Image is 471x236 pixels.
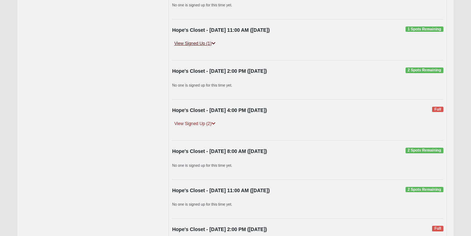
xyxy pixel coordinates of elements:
[432,226,443,231] span: Full
[432,107,443,112] span: Full
[172,148,267,154] strong: Hope's Closet - [DATE] 8:00 AM ([DATE])
[172,83,232,87] small: No one is signed up for this time yet.
[172,120,217,128] a: View Signed Up (2)
[172,68,267,74] strong: Hope's Closet - [DATE] 2:00 PM ([DATE])
[172,163,232,167] small: No one is signed up for this time yet.
[172,226,267,232] strong: Hope's Closet - [DATE] 2:00 PM ([DATE])
[172,27,270,33] strong: Hope's Closet - [DATE] 11:00 AM ([DATE])
[406,67,443,73] span: 2 Spots Remaining
[172,188,270,193] strong: Hope's Closet - [DATE] 11:00 AM ([DATE])
[172,202,232,206] small: No one is signed up for this time yet.
[406,187,443,193] span: 2 Spots Remaining
[406,26,443,32] span: 1 Spots Remaining
[172,107,267,113] strong: Hope's Closet - [DATE] 4:00 PM ([DATE])
[172,3,232,7] small: No one is signed up for this time yet.
[406,148,443,153] span: 2 Spots Remaining
[172,40,217,47] a: View Signed Up (1)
